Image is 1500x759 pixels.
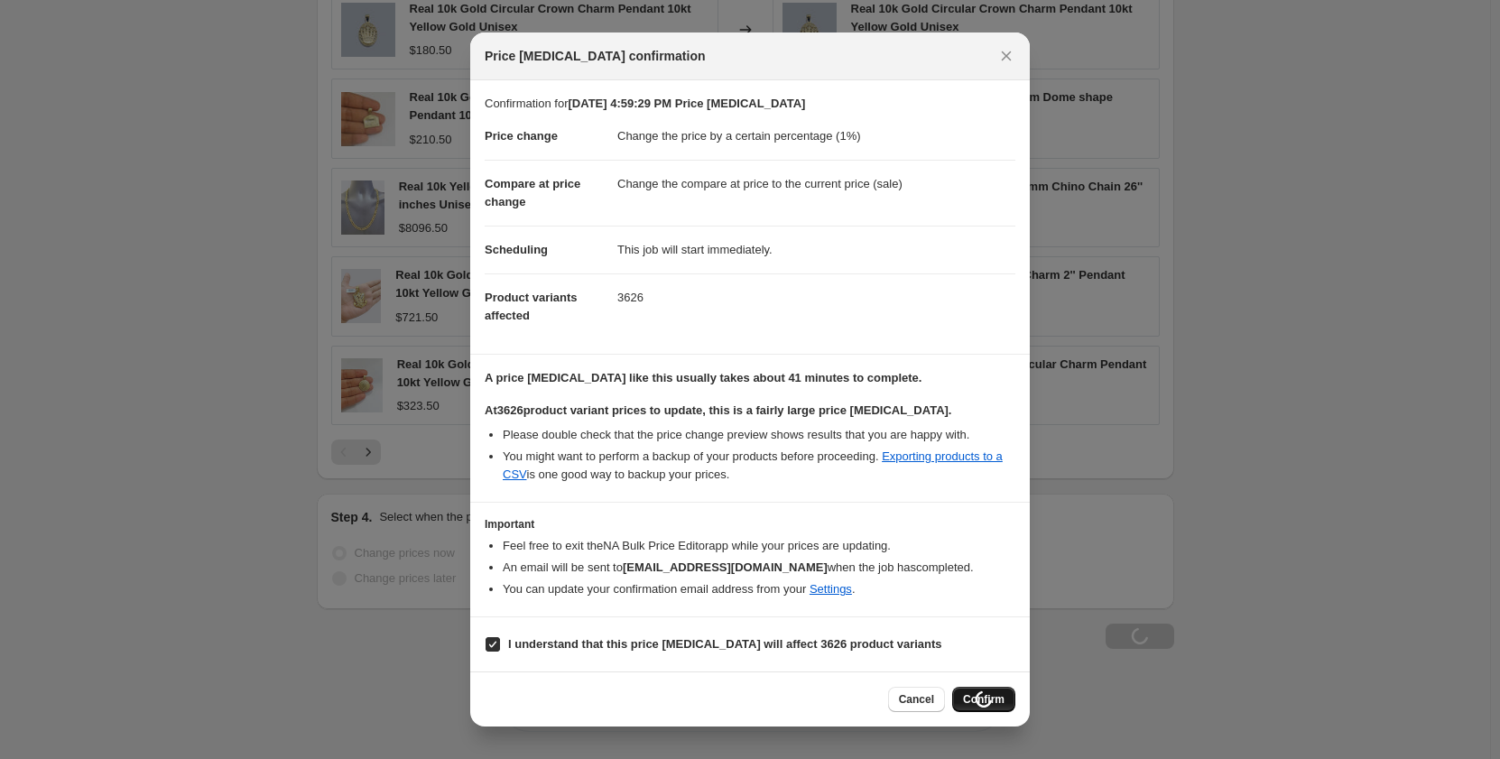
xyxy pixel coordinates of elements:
[568,97,805,110] b: [DATE] 4:59:29 PM Price [MEDICAL_DATA]
[503,449,1003,481] a: Exporting products to a CSV
[888,687,945,712] button: Cancel
[485,371,921,384] b: A price [MEDICAL_DATA] like this usually takes about 41 minutes to complete.
[485,291,578,322] span: Product variants affected
[617,160,1015,208] dd: Change the compare at price to the current price (sale)
[617,273,1015,321] dd: 3626
[617,226,1015,273] dd: This job will start immediately.
[810,582,852,596] a: Settings
[485,129,558,143] span: Price change
[485,517,1015,532] h3: Important
[508,637,942,651] b: I understand that this price [MEDICAL_DATA] will affect 3626 product variants
[503,426,1015,444] li: Please double check that the price change preview shows results that you are happy with.
[899,692,934,707] span: Cancel
[503,448,1015,484] li: You might want to perform a backup of your products before proceeding. is one good way to backup ...
[503,537,1015,555] li: Feel free to exit the NA Bulk Price Editor app while your prices are updating.
[485,243,548,256] span: Scheduling
[485,95,1015,113] p: Confirmation for
[485,177,580,208] span: Compare at price change
[485,403,951,417] b: At 3626 product variant prices to update, this is a fairly large price [MEDICAL_DATA].
[503,559,1015,577] li: An email will be sent to when the job has completed .
[623,560,828,574] b: [EMAIL_ADDRESS][DOMAIN_NAME]
[485,47,706,65] span: Price [MEDICAL_DATA] confirmation
[994,43,1019,69] button: Close
[503,580,1015,598] li: You can update your confirmation email address from your .
[617,113,1015,160] dd: Change the price by a certain percentage (1%)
